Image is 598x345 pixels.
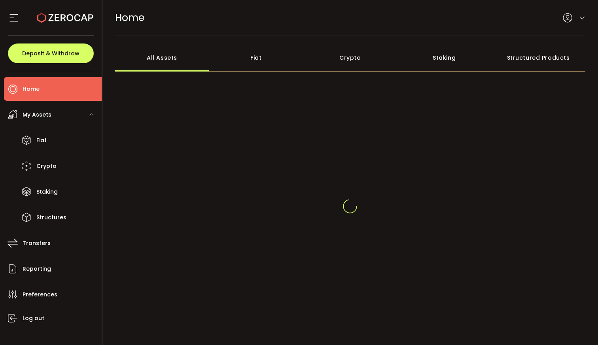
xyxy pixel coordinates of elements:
span: Staking [36,186,58,198]
div: Fiat [209,44,303,72]
span: Crypto [36,160,57,172]
button: Deposit & Withdraw [8,43,94,63]
span: Structures [36,212,66,223]
span: Fiat [36,135,47,146]
span: Log out [23,313,44,324]
span: Deposit & Withdraw [22,51,79,56]
div: All Assets [115,44,209,72]
span: Reporting [23,263,51,275]
div: Staking [397,44,491,72]
div: Structured Products [491,44,585,72]
span: My Assets [23,109,51,121]
span: Home [23,83,40,95]
span: Home [115,11,144,25]
span: Transfers [23,238,51,249]
div: Crypto [303,44,397,72]
span: Preferences [23,289,57,300]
